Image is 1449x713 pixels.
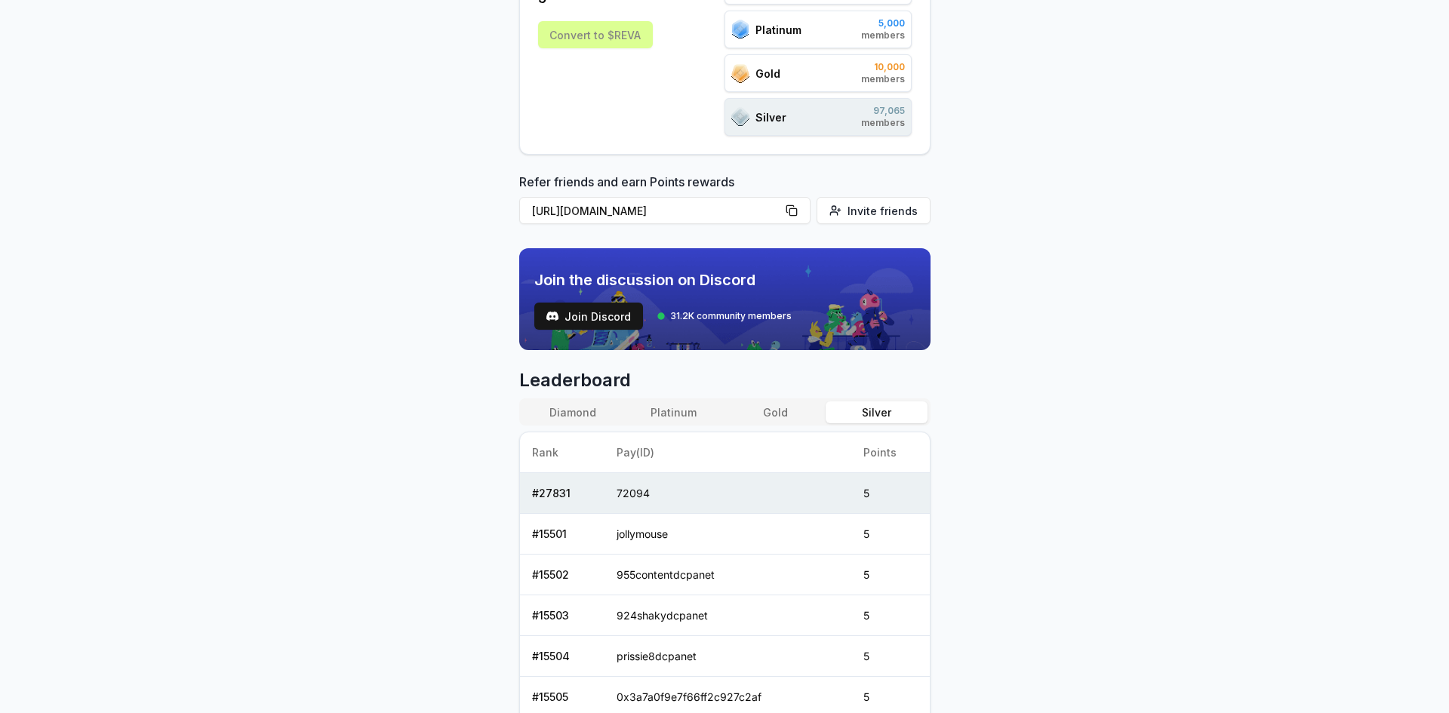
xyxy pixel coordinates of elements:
button: Silver [826,401,927,423]
div: Refer friends and earn Points rewards [519,173,931,230]
button: Diamond [522,401,623,423]
td: 924shakydcpanet [605,595,851,636]
th: Points [851,432,929,473]
button: [URL][DOMAIN_NAME] [519,197,811,224]
span: Join Discord [565,309,631,324]
td: 5 [851,473,929,514]
button: Join Discord [534,303,643,330]
button: Platinum [623,401,724,423]
td: 5 [851,555,929,595]
td: 5 [851,595,929,636]
span: 31.2K community members [670,310,792,322]
span: 97,065 [861,105,905,117]
th: Pay(ID) [605,432,851,473]
td: # 15504 [520,636,605,677]
td: # 15502 [520,555,605,595]
span: members [861,29,905,41]
span: members [861,117,905,129]
span: members [861,73,905,85]
span: Gold [755,66,780,81]
img: ranks_icon [731,64,749,83]
a: testJoin Discord [534,303,643,330]
img: test [546,310,558,322]
button: Invite friends [817,197,931,224]
span: Leaderboard [519,368,931,392]
span: Silver [755,109,786,125]
span: 10,000 [861,61,905,73]
td: prissie8dcpanet [605,636,851,677]
td: jollymouse [605,514,851,555]
td: 5 [851,514,929,555]
td: 955contentdcpanet [605,555,851,595]
span: Join the discussion on Discord [534,269,792,290]
button: Gold [724,401,826,423]
td: # 27831 [520,473,605,514]
span: Platinum [755,22,801,38]
td: # 15501 [520,514,605,555]
img: ranks_icon [731,107,749,127]
th: Rank [520,432,605,473]
td: 72094 [605,473,851,514]
span: Invite friends [848,203,918,219]
td: # 15503 [520,595,605,636]
img: discord_banner [519,248,931,350]
span: 5,000 [861,17,905,29]
td: 5 [851,636,929,677]
img: ranks_icon [731,20,749,39]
